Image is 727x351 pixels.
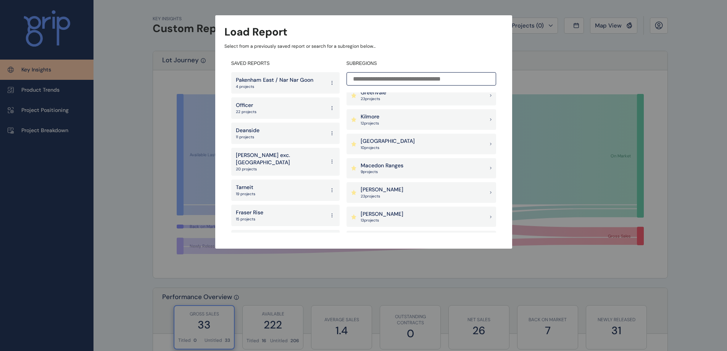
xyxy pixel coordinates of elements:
h3: Load Report [224,24,287,39]
p: Fraser Rise [236,209,263,217]
p: 23 project s [361,96,386,102]
p: Deanside [236,127,260,134]
h4: SUBREGIONS [347,60,496,67]
p: Select from a previously saved report or search for a subregion below... [224,43,503,50]
p: 15 projects [236,217,263,222]
p: 19 projects [236,191,255,197]
p: Tarneit [236,184,255,191]
p: Officer [236,102,256,109]
p: Macedon Ranges [361,162,403,170]
p: 9 project s [361,169,403,175]
p: 23 project s [361,194,403,199]
p: Pakenham East / Nar Nar Goon [236,76,313,84]
p: [PERSON_NAME] exc. [GEOGRAPHIC_DATA] [236,152,325,167]
h4: SAVED REPORTS [231,60,340,67]
p: 13 project s [361,218,403,223]
p: [PERSON_NAME] [361,186,403,194]
p: [GEOGRAPHIC_DATA] [361,137,415,145]
p: [PERSON_NAME] [361,210,403,218]
p: 4 projects [236,84,313,89]
p: 22 projects [236,109,256,115]
p: 10 project s [361,145,415,150]
p: Kilmore [361,113,379,121]
p: 12 project s [361,121,379,126]
p: 11 projects [236,134,260,140]
p: Greenvale [361,89,386,97]
p: 20 projects [236,167,325,172]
